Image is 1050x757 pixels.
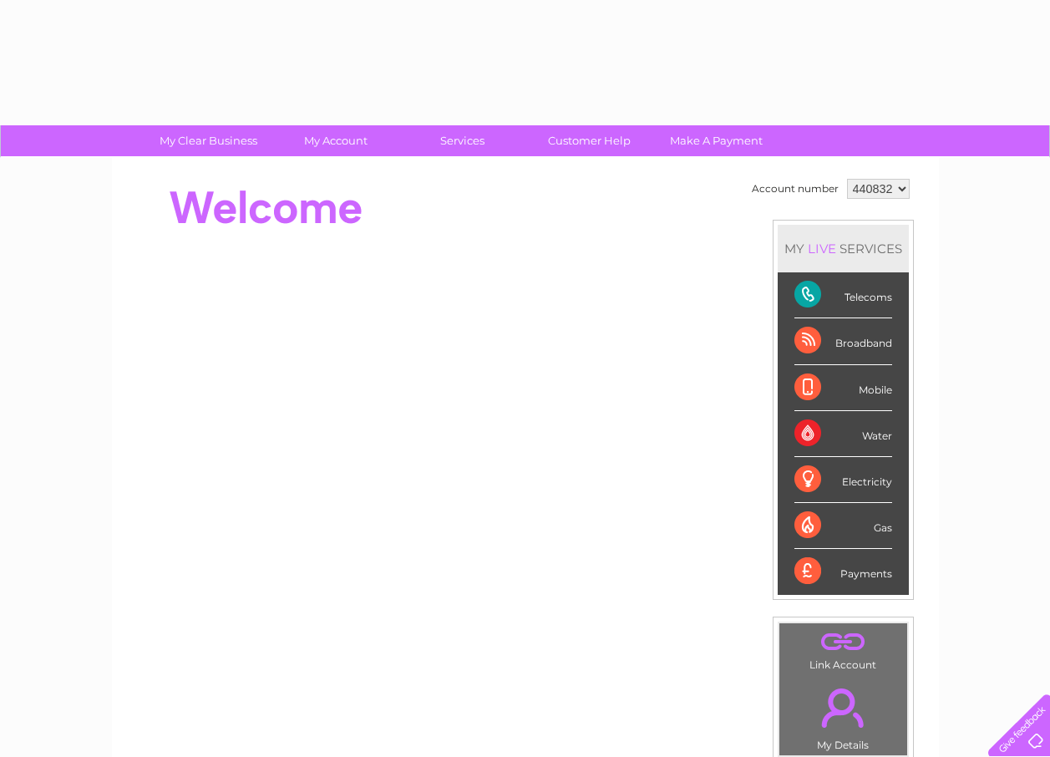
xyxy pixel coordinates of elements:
[784,678,903,737] a: .
[794,549,892,594] div: Payments
[794,365,892,411] div: Mobile
[393,125,531,156] a: Services
[794,318,892,364] div: Broadband
[794,503,892,549] div: Gas
[520,125,658,156] a: Customer Help
[794,457,892,503] div: Electricity
[647,125,785,156] a: Make A Payment
[794,411,892,457] div: Water
[779,674,908,756] td: My Details
[139,125,277,156] a: My Clear Business
[266,125,404,156] a: My Account
[778,225,909,272] div: MY SERVICES
[784,627,903,657] a: .
[804,241,839,257] div: LIVE
[748,175,843,203] td: Account number
[794,272,892,318] div: Telecoms
[779,622,908,675] td: Link Account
